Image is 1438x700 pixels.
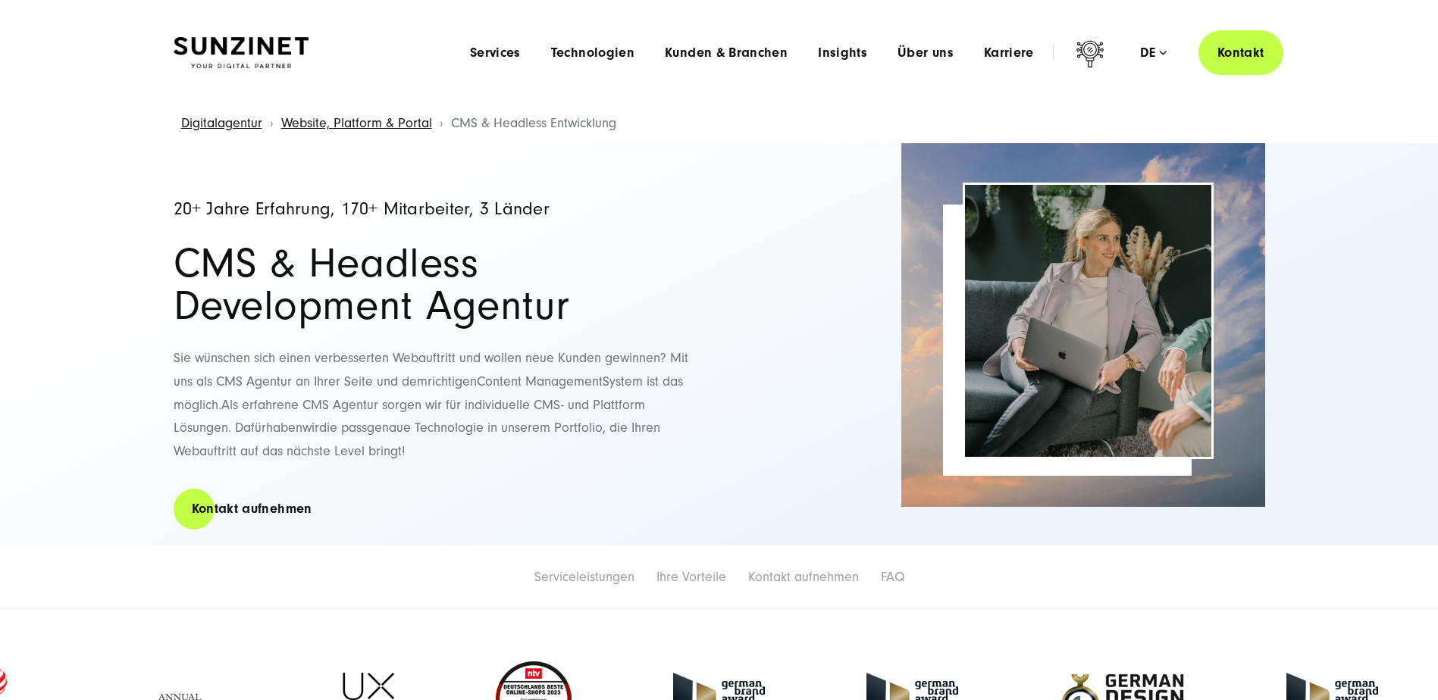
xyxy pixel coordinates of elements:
[174,242,704,327] h1: CMS & Headless Development Agentur
[174,397,645,436] span: Als erfahrene CMS Agentur sorgen wir für individuelle CMS- und Plattform Lösungen. D
[181,115,262,131] a: Digitalagentur
[243,420,266,436] span: afür
[428,373,477,389] span: richtigen
[174,200,704,219] h4: 20+ Jahre Erfahrung, 170+ Mitarbeiter, 3 Länder
[174,37,309,69] img: SUNZINET Full Service Digital Agentur
[656,569,726,585] a: Ihre Vorteile
[881,569,904,585] a: FAQ
[818,45,867,61] a: Insights
[984,45,1034,61] a: Karriere
[965,185,1211,457] img: Frau sitzt auf dem Sofa vor ihrem PC und lächelt - CMS Agentur und Headless CMS Agentur SUNZINET
[302,420,319,436] span: wir
[901,143,1265,507] img: CMS Agentur und Headless CMS Agentur SUNZINET
[477,373,603,389] span: Content Management
[551,45,634,61] a: Technologien
[281,115,432,131] a: Website, Platform & Portal
[1140,45,1167,61] div: de
[534,569,634,585] a: Serviceleistungen
[451,115,616,131] span: CMS & Headless Entwicklung
[266,420,302,436] span: haben
[665,45,788,61] a: Kunden & Branchen
[174,487,331,530] a: Kontakt aufnehmen
[174,420,660,459] span: die passgenaue Technologie in unserem Portfolio, die Ihren Webauftritt auf das nächste Level bringt!
[174,350,688,389] span: Sie wünschen sich einen verbesserten Webauftritt und wollen neue Kunden gewinnen? Mit uns als CMS...
[174,373,683,413] span: System ist das möglich.
[898,45,954,61] a: Über uns
[1198,30,1283,75] a: Kontakt
[748,569,859,585] a: Kontakt aufnehmen
[470,45,521,61] a: Services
